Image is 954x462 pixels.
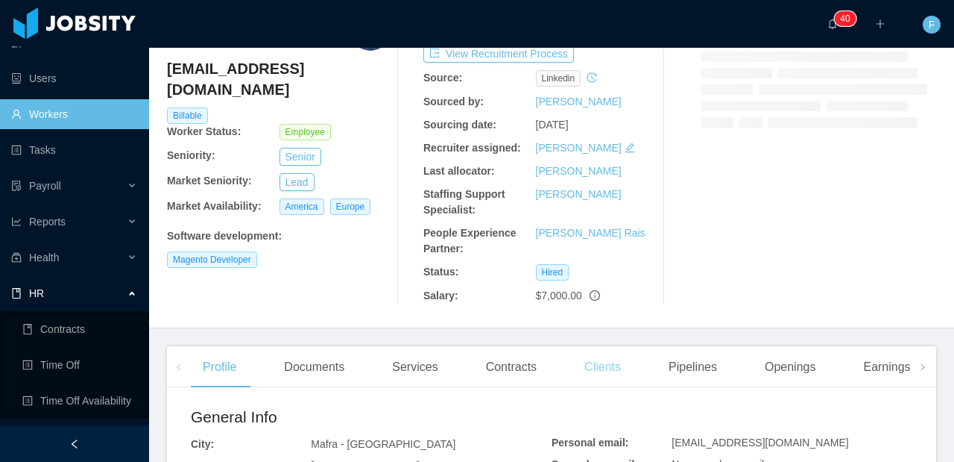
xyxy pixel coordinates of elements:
h4: [EMAIL_ADDRESS][DOMAIN_NAME] [167,58,391,100]
span: F [929,16,935,34]
a: icon: bookContracts [22,314,137,344]
i: icon: file-protect [11,181,22,191]
i: icon: line-chart [11,216,22,227]
div: Services [380,346,449,388]
i: icon: plus [875,19,885,29]
b: Salary: [423,290,458,302]
b: Staffing Support Specialist: [423,188,505,216]
a: icon: exportView Recruitment Process [423,48,574,60]
span: Payroll [29,180,61,192]
b: City: [191,438,214,450]
h2: General Info [191,405,552,429]
div: Openings [753,346,828,388]
span: $7,000.00 [536,290,582,302]
button: icon: exportView Recruitment Process [423,45,574,63]
i: icon: book [11,288,22,299]
i: icon: bell [827,19,838,29]
i: icon: left [175,363,183,371]
b: Recruiter assigned: [423,142,521,154]
b: Software development : [167,230,282,242]
i: icon: medicine-box [11,252,22,263]
button: Senior [279,148,321,166]
i: icon: history [587,72,597,83]
i: icon: edit [625,143,635,153]
button: Lead [279,173,315,191]
a: icon: robotUsers [11,63,137,93]
a: icon: userWorkers [11,99,137,129]
b: Sourcing date: [423,119,496,131]
span: info-circle [590,290,600,301]
b: Personal email: [552,437,629,449]
a: icon: profileTime Off Availability [22,386,137,416]
span: Hired [536,264,569,281]
a: [PERSON_NAME] [536,188,622,200]
b: Status: [423,266,458,278]
b: Sourced by: [423,96,484,107]
span: Billable [167,107,208,124]
b: Last allocator: [423,165,495,177]
span: linkedin [536,70,581,87]
b: Seniority: [167,149,215,161]
div: Contracts [474,346,549,388]
div: Profile [191,346,248,388]
b: Worker Status: [167,125,241,137]
span: Health [29,252,59,263]
a: icon: profileTasks [11,135,137,165]
b: Market Availability: [167,200,262,212]
span: [EMAIL_ADDRESS][DOMAIN_NAME] [672,437,848,449]
span: Allocation [29,37,75,49]
b: People Experience Partner: [423,227,517,255]
b: Source: [423,72,462,84]
p: 0 [845,11,850,26]
span: [DATE] [536,119,569,131]
a: icon: profileTime Off [22,350,137,380]
span: Employee [279,124,331,140]
a: [PERSON_NAME] [536,165,622,177]
p: 4 [840,11,845,26]
a: [PERSON_NAME] [536,96,622,107]
span: Mafra - [GEOGRAPHIC_DATA] [311,438,455,450]
span: America [279,199,324,215]
div: Documents [272,346,356,388]
i: icon: right [919,363,926,371]
sup: 40 [834,11,856,26]
div: Clients [572,346,633,388]
div: Pipelines [657,346,729,388]
b: Market Seniority: [167,175,252,187]
a: [PERSON_NAME] [536,142,622,154]
a: [PERSON_NAME] Rais [536,227,645,239]
span: Magento Developer [167,252,257,268]
span: Europe [330,199,371,215]
span: HR [29,287,44,299]
span: Reports [29,216,66,228]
